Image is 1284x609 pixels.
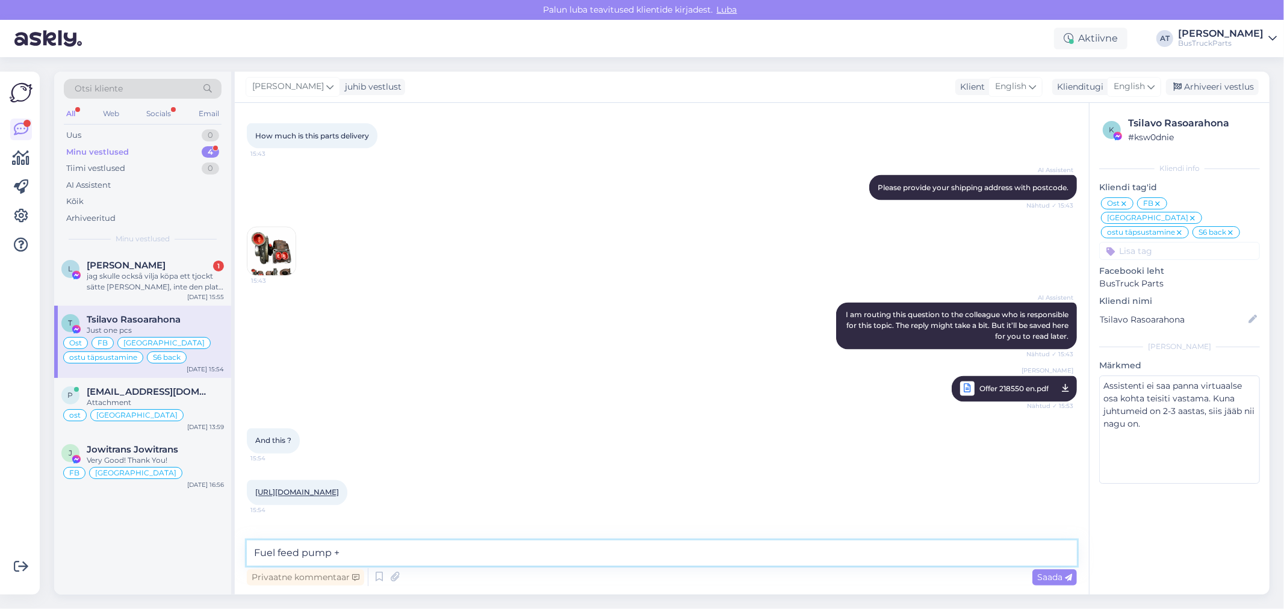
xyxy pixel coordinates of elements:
[255,436,291,445] span: And this ?
[1099,242,1260,260] input: Lisa tag
[713,4,741,15] span: Luba
[1178,39,1264,48] div: BusTruckParts
[251,276,296,285] span: 15:43
[196,106,222,122] div: Email
[69,448,72,457] span: J
[255,131,369,140] span: How much is this parts delivery
[846,311,1070,341] span: I am routing this question to the colleague who is responsible for this topic. The reply might ta...
[1054,28,1127,49] div: Aktiivne
[1028,293,1073,302] span: AI Assistent
[116,233,170,244] span: Minu vestlused
[1099,341,1260,352] div: [PERSON_NAME]
[1107,200,1120,207] span: Ost
[1099,277,1260,290] p: BusTruck Parts
[1099,376,1260,484] textarea: Assistenti ei saa panna virtuaalse osa kohta teisiti vastama. Kuna juhtumeid on 2-3 aastas, siis ...
[69,264,73,273] span: L
[1099,265,1260,277] p: Facebooki leht
[66,179,111,191] div: AI Assistent
[66,129,81,141] div: Uus
[66,196,84,208] div: Kõik
[187,292,224,301] div: [DATE] 15:55
[96,412,178,419] span: [GEOGRAPHIC_DATA]
[979,382,1049,397] span: Offer 218550 en.pdf
[995,80,1026,93] span: English
[213,261,224,271] div: 1
[87,314,181,325] span: Tsilavo Rasoarahona
[75,82,123,95] span: Otsi kliente
[87,325,224,336] div: Just one pcs
[1199,229,1226,236] span: S6 back
[1028,165,1073,175] span: AI Assistent
[1107,214,1188,221] span: [GEOGRAPHIC_DATA]
[187,422,224,431] div: [DATE] 13:59
[68,391,73,400] span: p
[1156,30,1173,47] div: AT
[1109,125,1115,134] span: k
[98,339,108,347] span: FB
[1027,399,1073,414] span: Nähtud ✓ 15:53
[247,540,1077,566] textarea: Fuel feed pump +
[69,354,137,361] span: ostu täpsustamine
[1100,313,1246,326] input: Lisa nimi
[1022,366,1073,376] span: [PERSON_NAME]
[95,469,176,477] span: [GEOGRAPHIC_DATA]
[250,149,296,158] span: 15:43
[252,80,324,93] span: [PERSON_NAME]
[1107,229,1175,236] span: ostu täpsustamine
[202,146,219,158] div: 4
[202,129,219,141] div: 0
[153,354,181,361] span: S6 back
[1099,359,1260,372] p: Märkmed
[87,455,224,466] div: Very Good! Thank You!
[66,212,116,224] div: Arhiveeritud
[87,260,166,271] span: Liam Strömberg
[87,271,224,292] div: jag skulle också vilja köpa ett tjockt sätte [PERSON_NAME], inte den plata längst fram
[247,569,364,586] div: Privaatne kommentaar
[1143,200,1153,207] span: FB
[1166,79,1259,95] div: Arhiveeri vestlus
[1114,80,1145,93] span: English
[1052,81,1103,93] div: Klienditugi
[101,106,122,122] div: Web
[1099,163,1260,174] div: Kliendi info
[87,386,212,397] span: pecas@mssassistencia.pt
[66,162,125,175] div: Tiimi vestlused
[144,106,173,122] div: Socials
[87,444,178,455] span: Jowitrans Jowitrans
[1178,29,1277,48] a: [PERSON_NAME]BusTruckParts
[10,81,33,104] img: Askly Logo
[247,227,296,276] img: Attachment
[66,146,129,158] div: Minu vestlused
[64,106,78,122] div: All
[187,365,224,374] div: [DATE] 15:54
[69,318,73,327] span: T
[1178,29,1264,39] div: [PERSON_NAME]
[955,81,985,93] div: Klient
[1128,116,1256,131] div: Tsilavo Rasoarahona
[187,480,224,489] div: [DATE] 16:56
[952,376,1077,402] a: [PERSON_NAME]Offer 218550 en.pdfNähtud ✓ 15:53
[1099,181,1260,194] p: Kliendi tag'id
[1026,350,1073,359] span: Nähtud ✓ 15:43
[69,412,81,419] span: ost
[69,339,82,347] span: Ost
[340,81,402,93] div: juhib vestlust
[1037,572,1072,583] span: Saada
[878,183,1068,192] span: Please provide your shipping address with postcode.
[1099,295,1260,308] p: Kliendi nimi
[123,339,205,347] span: [GEOGRAPHIC_DATA]
[255,488,339,497] a: [URL][DOMAIN_NAME]
[202,162,219,175] div: 0
[87,397,224,408] div: Attachment
[250,506,296,515] span: 15:54
[1026,201,1073,210] span: Nähtud ✓ 15:43
[69,469,79,477] span: FB
[250,454,296,463] span: 15:54
[1128,131,1256,144] div: # ksw0dnie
